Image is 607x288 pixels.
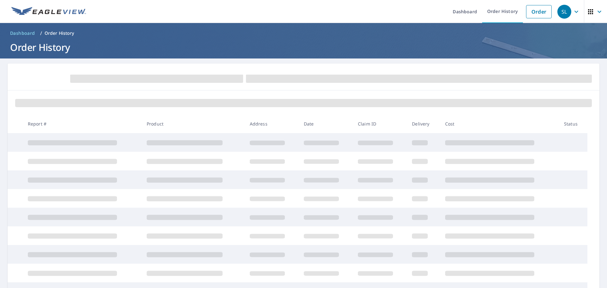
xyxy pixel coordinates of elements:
th: Date [299,114,353,133]
div: SL [557,5,571,19]
a: Order [526,5,552,18]
p: Order History [45,30,74,36]
th: Status [559,114,587,133]
nav: breadcrumb [8,28,599,38]
a: Dashboard [8,28,38,38]
th: Report # [23,114,142,133]
th: Claim ID [353,114,407,133]
h1: Order History [8,41,599,54]
th: Address [245,114,299,133]
th: Cost [440,114,559,133]
img: EV Logo [11,7,86,16]
th: Delivery [407,114,440,133]
span: Dashboard [10,30,35,36]
th: Product [142,114,245,133]
li: / [40,29,42,37]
